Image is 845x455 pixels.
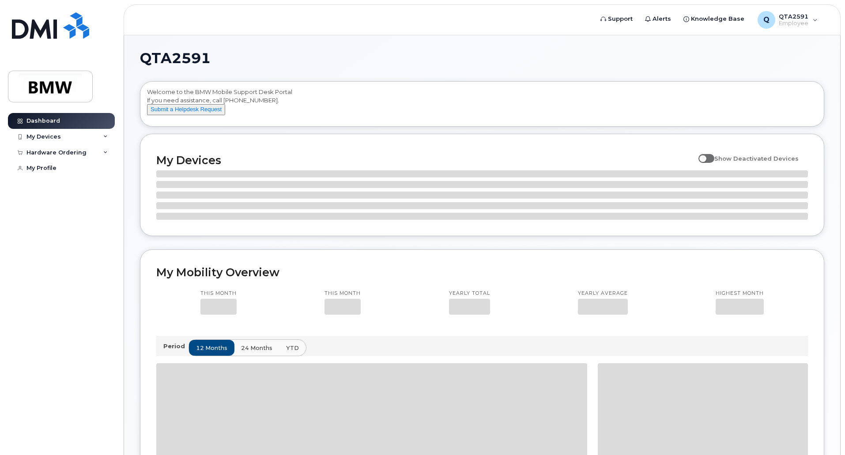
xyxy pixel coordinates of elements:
a: Submit a Helpdesk Request [147,105,225,113]
p: Yearly total [449,290,490,297]
span: YTD [286,344,299,352]
p: Period [163,342,189,350]
p: Highest month [716,290,764,297]
span: QTA2591 [140,52,211,65]
p: This month [324,290,361,297]
h2: My Mobility Overview [156,266,808,279]
div: Welcome to the BMW Mobile Support Desk Portal If you need assistance, call [PHONE_NUMBER]. [147,88,817,123]
span: Show Deactivated Devices [714,155,799,162]
input: Show Deactivated Devices [698,150,705,157]
p: Yearly average [578,290,628,297]
h2: My Devices [156,154,694,167]
button: Submit a Helpdesk Request [147,104,225,115]
p: This month [200,290,237,297]
span: 24 months [241,344,272,352]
